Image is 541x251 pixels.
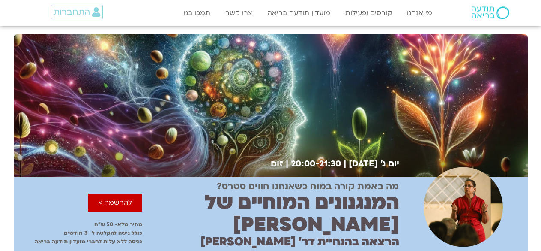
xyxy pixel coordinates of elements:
h2: יום ג׳ [DATE] | 20:00-21:30 | זום [264,159,399,169]
span: התחברות [54,7,90,17]
a: צרו קשר [221,5,257,21]
a: תמכו בנו [179,5,215,21]
a: קורסים ופעילות [341,5,396,21]
h2: המנגנונים המוחיים של [PERSON_NAME] [142,191,399,236]
a: מי אנחנו [403,5,436,21]
h2: מה באמת קורה במוח כשאנחנו חווים סטרס? [217,181,399,192]
a: התחברות [51,5,103,19]
h2: הרצאה בהנחיית דר׳ [PERSON_NAME] [200,236,399,248]
a: להרשמה > [88,194,142,212]
span: להרשמה > [99,199,132,206]
a: מועדון תודעה בריאה [263,5,335,21]
p: מחיר מלא- 50 ש״ח כולל גישה להקלטה ל- 3 חודשים כניסה ללא עלות לחברי מועדון תודעה בריאה [14,220,142,246]
img: תודעה בריאה [472,6,509,19]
